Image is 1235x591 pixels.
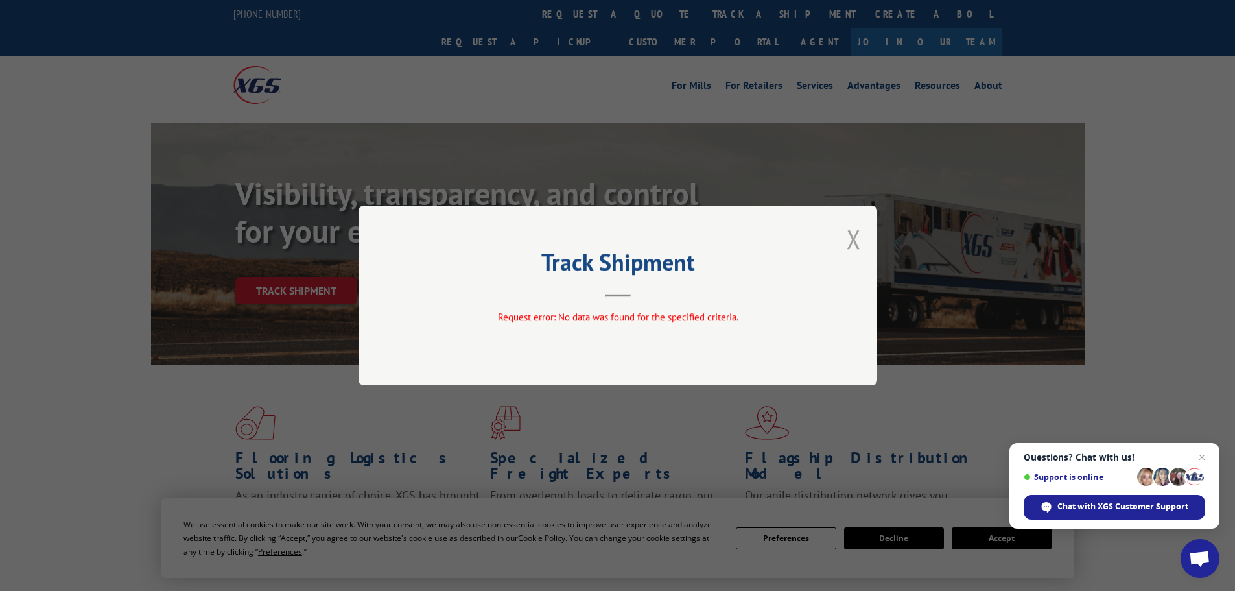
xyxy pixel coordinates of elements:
span: Questions? Chat with us! [1024,452,1205,463]
span: Support is online [1024,472,1133,482]
h2: Track Shipment [423,253,812,278]
div: Chat with XGS Customer Support [1024,495,1205,520]
button: Close modal [847,222,861,256]
div: Open chat [1181,539,1219,578]
span: Close chat [1194,450,1210,465]
span: Chat with XGS Customer Support [1057,501,1188,513]
span: Request error: No data was found for the specified criteria. [497,311,738,323]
